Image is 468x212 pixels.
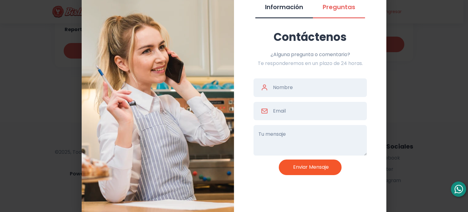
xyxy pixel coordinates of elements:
li: Información [255,2,313,18]
div: Enviar Mensaje [292,163,329,172]
div: Te responderemos en un plazo de 24 horas. [253,59,367,68]
button: Enviar Mensaje [280,160,341,174]
h2: Contáctenos [253,29,367,46]
div: ¿Alguna pregunta o comentario? [253,50,367,59]
li: Preguntas [313,2,365,18]
input: Email [268,102,367,120]
input: Nombre [268,78,367,97]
